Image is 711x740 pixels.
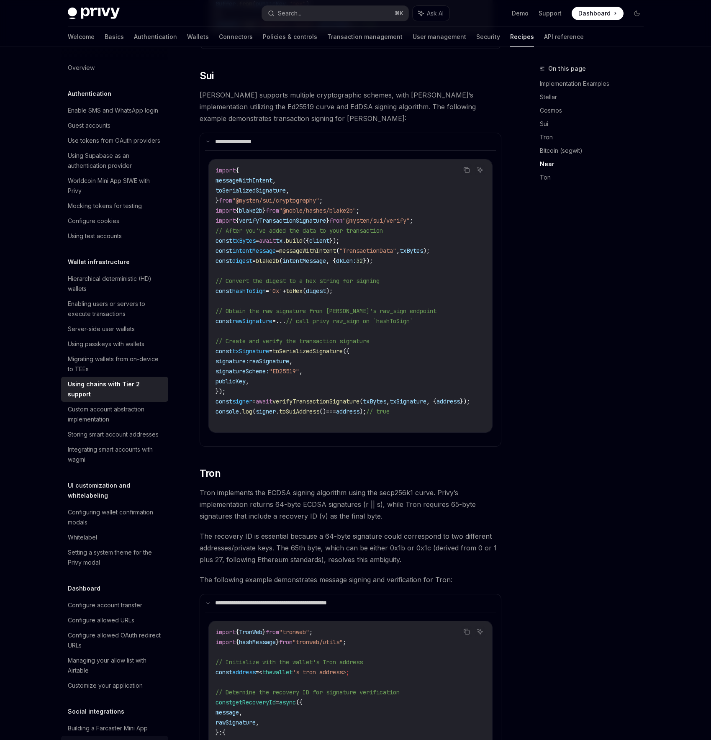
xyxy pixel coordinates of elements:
[272,317,276,325] span: =
[216,177,272,184] span: messageWithIntent
[68,8,120,19] img: dark logo
[262,668,272,676] span: the
[216,237,232,244] span: const
[252,257,256,265] span: =
[256,668,259,676] span: =
[236,167,239,174] span: {
[286,187,289,194] span: ,
[390,398,426,405] span: txSignature
[61,198,168,213] a: Mocking tokens for testing
[269,367,299,375] span: "ED25519"
[61,103,168,118] a: Enable SMS and WhatsApp login
[326,217,329,224] span: }
[68,257,130,267] h5: Wallet infrastructure
[200,574,501,586] span: The following example demonstrates message signing and verification for Tron:
[61,118,168,133] a: Guest accounts
[282,287,286,295] span: +
[427,9,444,18] span: Ask AI
[216,367,269,375] span: signatureScheme:
[343,217,410,224] span: "@mysten/sui/verify"
[68,404,163,424] div: Custom account abstraction implementation
[68,707,124,717] h5: Social integrations
[236,638,239,646] span: {
[216,658,363,666] span: // Initialize with the wallet's Tron address
[216,287,232,295] span: const
[200,69,214,82] span: Sui
[279,628,309,636] span: "tronweb"
[68,583,100,594] h5: Dashboard
[68,89,111,99] h5: Authentication
[239,628,262,636] span: TronWeb
[68,231,122,241] div: Using test accounts
[309,628,313,636] span: ;
[232,257,252,265] span: digest
[239,638,276,646] span: hashMessage
[68,429,159,439] div: Storing smart account addresses
[61,377,168,402] a: Using chains with Tier 2 support
[236,628,239,636] span: {
[216,729,219,736] span: }
[282,257,326,265] span: intentMessage
[359,398,363,405] span: (
[68,532,97,542] div: Whitelabel
[293,668,346,676] span: 's tron address>
[276,317,286,325] span: ...
[216,628,236,636] span: import
[289,357,293,365] span: ,
[396,247,400,254] span: ,
[252,398,256,405] span: =
[219,729,222,736] span: :
[61,229,168,244] a: Using test accounts
[216,167,236,174] span: import
[544,27,584,47] a: API reference
[326,257,336,265] span: , {
[232,247,276,254] span: intentMessage
[105,27,124,47] a: Basics
[269,347,272,355] span: =
[232,317,272,325] span: rawSignature
[68,63,95,73] div: Overview
[68,324,135,334] div: Server-side user wallets
[61,213,168,229] a: Configure cookies
[539,9,562,18] a: Support
[256,237,259,244] span: =
[68,655,163,676] div: Managing your allow list with Airtable
[540,144,650,157] a: Bitcoin (segwit)
[326,408,336,415] span: ===
[303,237,309,244] span: ({
[216,709,239,716] span: message
[540,77,650,90] a: Implementation Examples
[319,408,326,415] span: ()
[346,668,349,676] span: ;
[309,237,329,244] span: client
[476,27,500,47] a: Security
[279,207,356,214] span: "@noble/hashes/blake2b"
[216,227,383,234] span: // After you've added the data to your transaction
[423,247,430,254] span: );
[61,173,168,198] a: Worldcoin Mini App SIWE with Privy
[61,721,168,736] a: Building a Farcaster Mini App
[68,723,148,733] div: Building a Farcaster Mini App
[572,7,624,20] a: Dashboard
[436,398,460,405] span: address
[61,613,168,628] a: Configure allowed URLs
[296,699,303,706] span: ({
[200,530,501,565] span: The recovery ID is essential because a 64-byte signature could correspond to two different addres...
[68,547,163,568] div: Setting a system theme for the Privy modal
[61,442,168,467] a: Integrating smart accounts with wagmi
[272,347,343,355] span: toSerializedSignature
[329,237,339,244] span: });
[216,347,232,355] span: const
[68,445,163,465] div: Integrating smart accounts with wagmi
[68,216,119,226] div: Configure cookies
[327,27,403,47] a: Transaction management
[366,408,390,415] span: // true
[263,27,317,47] a: Policies & controls
[540,117,650,131] a: Sui
[548,64,586,74] span: On this page
[134,27,177,47] a: Authentication
[216,638,236,646] span: import
[236,207,239,214] span: {
[343,638,346,646] span: ;
[303,287,306,295] span: (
